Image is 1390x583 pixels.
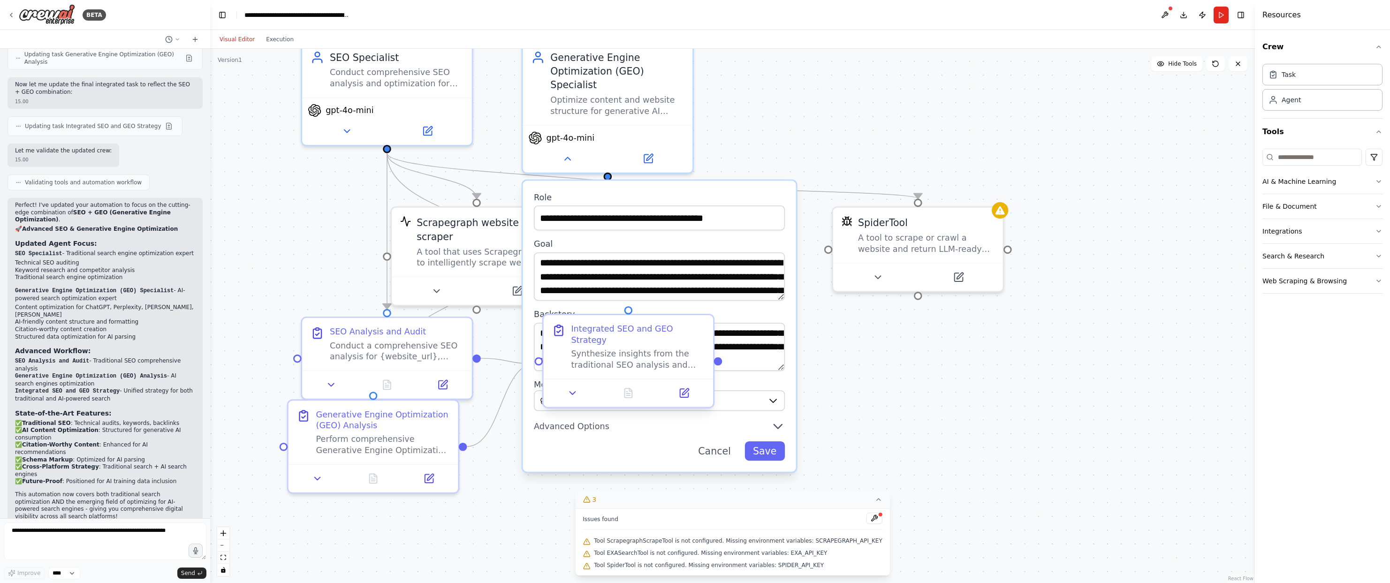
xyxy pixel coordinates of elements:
[15,274,195,281] li: Traditional search engine optimization
[534,239,785,250] label: Goal
[83,9,106,21] div: BETA
[1262,219,1382,243] button: Integrations
[15,240,97,247] strong: Updated Agent Focus:
[316,434,450,456] div: Perform comprehensive Generative Engine Optimization analysis for {website_url}, including: 1) AI...
[1262,269,1382,293] button: Web Scraping & Browsing
[478,283,556,299] button: Open in side panel
[217,552,229,564] button: fit view
[690,441,739,461] button: Cancel
[550,51,684,92] div: Generative Engine Optimization (GEO) Specialist
[189,544,203,558] button: Click to speak your automation idea
[15,250,195,258] p: - Traditional search engine optimization expert
[534,379,785,391] label: Model
[22,456,73,463] strong: Schema Markup
[15,267,195,274] li: Keyword research and competitor analysis
[534,192,785,203] label: Role
[260,34,299,45] button: Execution
[287,399,459,493] div: Generative Engine Optimization (GEO) AnalysisPerform comprehensive Generative Engine Optimization...
[330,51,463,64] div: SEO Specialist
[15,288,174,294] code: Generative Engine Optimization (GEO) Specialist
[522,41,694,174] div: Generative Engine Optimization (GEO) SpecialistOptimize content and website structure for generat...
[15,81,195,96] p: Now let me update the final integrated task to reflect the SEO + GEO combination:
[1262,60,1382,118] div: Crew
[25,179,142,186] span: Validating tools and automation workflow
[571,324,705,346] div: Integrated SEO and GEO Strategy
[316,409,450,431] div: Generative Engine Optimization (GEO) Analysis
[594,537,882,545] span: Tool ScrapegraphScrapeTool is not configured. Missing environment variables: SCRAPEGRAPH_API_KEY
[214,34,260,45] button: Visual Editor
[217,564,229,576] button: toggle interactivity
[858,233,995,255] div: A tool to scrape or crawl a website and return LLM-ready content.
[1262,169,1382,194] button: AI & Machine Learning
[15,387,195,402] li: - Unified strategy for both traditional and AI-powered search
[1262,145,1382,301] div: Tools
[380,153,483,199] g: Edge from c6d52b52-6f8f-4c70-b8f4-cc7bf93764f6 to f22b56e0-f116-4c46-a78d-b076abd5f5d6
[22,441,99,448] strong: Citation-Worthy Content
[15,250,62,257] code: SEO Specialist
[216,8,229,22] button: Hide left sidebar
[15,304,195,318] li: Content optimization for ChatGPT, Perplexity, [PERSON_NAME], [PERSON_NAME]
[15,98,195,105] div: 15.00
[22,420,71,426] strong: Traditional SEO
[542,317,714,411] div: Integrated SEO and GEO StrategySynthesize insights from the traditional SEO analysis and Generati...
[330,326,426,338] div: SEO Analysis and Audit
[15,456,195,464] li: ✅ : Optimized for AI parsing
[1262,9,1301,21] h4: Resources
[330,67,463,89] div: Conduct comprehensive SEO analysis and optimization for {website_url}, including keyword research...
[571,348,705,371] div: Synthesize insights from the traditional SEO analysis and Generative Engine Optimization analysis...
[467,357,534,454] g: Edge from 66dca9cf-adc4-4ffa-bcd6-dc882eb9abe5 to aeffbc5a-ec78-4229-ad1f-a05db734e8d7
[301,317,473,400] div: SEO Analysis and AuditConduct a comprehensive SEO analysis for {website_url}, including: 1) Techn...
[594,549,827,557] span: Tool EXASearchTool is not configured. Missing environment variables: EXA_API_KEY
[1168,60,1197,68] span: Hide Tools
[744,441,785,461] button: Save
[380,153,635,309] g: Edge from c6d52b52-6f8f-4c70-b8f4-cc7bf93764f6 to aeffbc5a-ec78-4229-ad1f-a05db734e8d7
[609,151,687,167] button: Open in side panel
[15,420,195,427] li: ✅ : Technical audits, keywords, backlinks
[177,568,206,579] button: Send
[380,153,704,199] g: Edge from c6d52b52-6f8f-4c70-b8f4-cc7bf93764f6 to 233e458c-a33a-42f1-9db7-a50b54ad38e8
[592,495,596,504] span: 3
[583,515,618,523] span: Issues found
[547,132,595,144] span: gpt-4o-mini
[417,216,553,243] div: Scrapegraph website scraper
[380,153,394,309] g: Edge from c6d52b52-6f8f-4c70-b8f4-cc7bf93764f6 to 5ca80d07-5aff-4880-bc2b-75a6d2af3c3f
[15,463,195,478] li: ✅ : Traditional search + AI search engines
[417,246,553,268] div: A tool that uses Scrapegraph AI to intelligently scrape website content.
[24,51,182,66] span: Updating task Generative Engine Optimization (GEO) Analysis
[594,561,824,569] span: Tool SpiderTool is not configured. Missing environment variables: SPIDER_API_KEY
[534,309,785,320] label: Backstory
[419,377,466,393] button: Open in side panel
[832,206,1004,293] div: SpiderToolSpiderToolA tool to scrape or crawl a website and return LLM-ready content.
[842,216,853,227] img: SpiderTool
[599,385,657,401] button: No output available
[919,269,997,286] button: Open in side panel
[15,333,195,341] li: Structured data optimization for AI parsing
[15,478,195,485] li: ✅ : Positioned for AI training data inclusion
[15,287,195,302] p: - AI-powered search optimization expert
[1262,119,1382,145] button: Tools
[1282,95,1301,105] div: Agent
[1262,194,1382,219] button: File & Document
[15,388,120,394] code: Integrated SEO and GEO Strategy
[15,358,89,364] code: SEO Analysis and Audit
[661,385,708,401] button: Open in side panel
[15,441,195,456] li: ✅ : Enhanced for AI recommendations
[388,123,466,139] button: Open in side panel
[534,421,609,432] span: Advanced Options
[217,527,229,539] button: zoom in
[575,491,889,508] button: 3
[15,259,195,267] li: Technical SEO auditing
[218,56,242,64] div: Version 1
[15,156,112,163] div: 15.00
[15,147,112,155] p: Let me validate the updated crew:
[4,567,45,579] button: Improve
[1151,56,1202,71] button: Hide Tools
[15,357,195,372] li: - Traditional SEO comprehensive analysis
[15,491,195,520] p: This automation now covers both traditional search optimization AND the emerging field of optimiz...
[22,478,62,485] strong: Future-Proof
[15,326,195,333] li: Citation-worthy content creation
[601,181,925,198] g: Edge from 39daeb76-aaeb-4f30-8095-ecd9b81b6466 to b6906d0c-45e0-48c6-9e9c-6b604329b688
[181,569,195,577] span: Send
[1262,34,1382,60] button: Crew
[534,419,785,433] button: Advanced Options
